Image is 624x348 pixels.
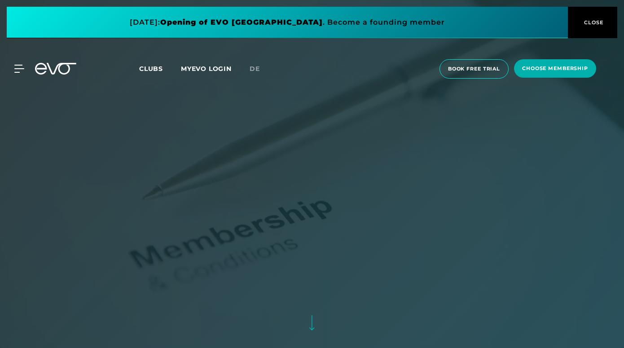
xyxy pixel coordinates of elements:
[582,18,604,26] span: CLOSE
[139,64,181,73] a: Clubs
[437,59,511,79] a: book free trial
[250,65,260,73] span: de
[139,65,163,73] span: Clubs
[181,65,232,73] a: MYEVO LOGIN
[522,65,588,72] span: choose membership
[250,64,271,74] a: de
[448,65,500,73] span: book free trial
[511,59,599,79] a: choose membership
[568,7,617,38] button: CLOSE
